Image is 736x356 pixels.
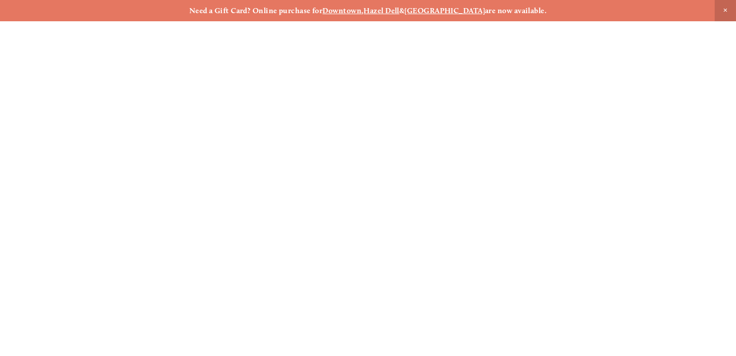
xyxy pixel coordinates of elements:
a: Downtown [322,6,361,15]
a: [GEOGRAPHIC_DATA] [404,6,485,15]
strong: , [361,6,363,15]
a: Hazel Dell [364,6,400,15]
strong: are now available. [485,6,547,15]
strong: Need a Gift Card? Online purchase for [189,6,323,15]
strong: & [399,6,404,15]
